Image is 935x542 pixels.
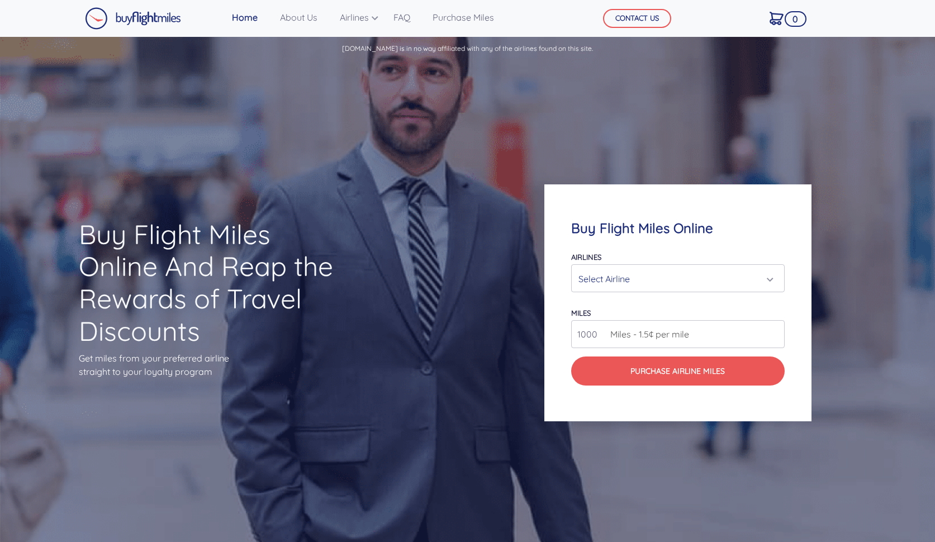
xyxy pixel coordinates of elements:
[227,6,262,28] a: Home
[603,9,671,28] button: CONTACT US
[571,253,601,262] label: Airlines
[85,7,181,30] img: Buy Flight Miles Logo
[428,6,499,28] a: Purchase Miles
[765,6,788,30] a: 0
[785,11,806,27] span: 0
[276,6,322,28] a: About Us
[79,351,341,378] p: Get miles from your preferred airline straight to your loyalty program
[605,327,689,341] span: Miles - 1.5¢ per mile
[578,268,770,289] div: Select Airline
[770,12,784,25] img: Cart
[335,6,376,28] a: Airlines
[79,218,341,347] h1: Buy Flight Miles Online And Reap the Rewards of Travel Discounts
[85,4,181,32] a: Buy Flight Miles Logo
[571,356,784,385] button: Purchase Airline Miles
[571,220,784,236] h4: Buy Flight Miles Online
[571,308,591,317] label: miles
[571,264,784,292] button: Select Airline
[389,6,415,28] a: FAQ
